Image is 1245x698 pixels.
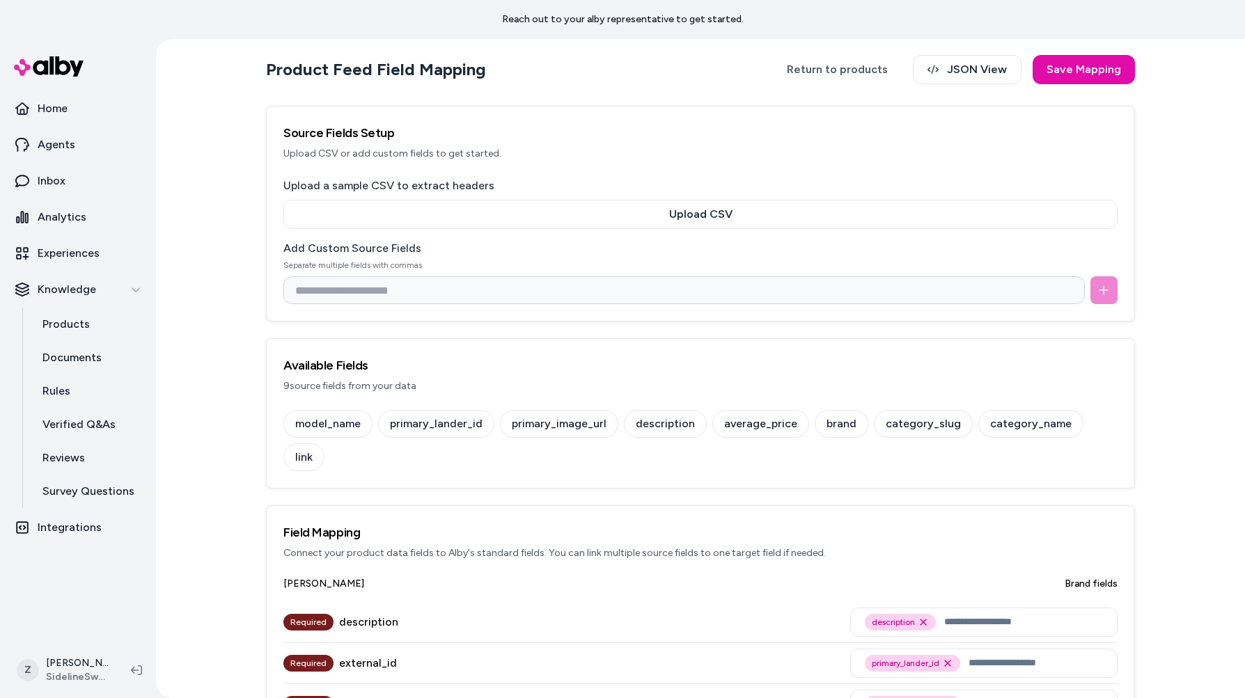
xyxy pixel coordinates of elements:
div: model_name [283,410,373,438]
div: category_name [978,410,1083,438]
div: link [283,443,324,471]
a: Home [6,92,150,125]
p: Agents [38,136,75,153]
p: 9 source fields from your data [283,379,1118,393]
a: Agents [6,128,150,161]
p: Integrations [38,519,102,536]
p: Products [42,316,90,333]
button: Remove description option [918,617,929,628]
h3: Source Fields Setup [283,123,1118,143]
a: Verified Q&As [29,408,150,441]
a: Integrations [6,511,150,544]
span: description [872,617,915,628]
div: Required [283,614,334,630]
h3: Field Mapping [283,523,1118,542]
div: primary_lander_id [378,410,494,438]
label: Upload a sample CSV to extract headers [283,179,494,192]
span: SidelineSwap [46,670,109,684]
p: Connect your product data fields to Alby's standard fields. You can link multiple source fields t... [283,546,1118,560]
p: Survey Questions [42,483,134,500]
span: primary_lander_id [872,658,939,669]
button: Remove primary_lander_id option [942,658,953,669]
span: [PERSON_NAME] [283,577,364,591]
span: Z [17,659,39,681]
h3: Available Fields [283,356,1118,375]
a: Reviews [29,441,150,475]
p: Experiences [38,245,100,262]
p: Upload CSV or add custom fields to get started. [283,147,1118,161]
img: alby Logo [14,56,84,77]
a: Inbox [6,164,150,198]
h2: Product Feed Field Mapping [266,58,486,81]
button: Save Mapping [1033,55,1135,84]
span: Brand fields [1065,577,1118,591]
div: primary_image_url [500,410,618,438]
a: Analytics [6,200,150,234]
div: description [339,614,398,630]
button: JSON View [913,55,1021,84]
p: Knowledge [38,281,96,298]
div: average_price [712,410,809,438]
div: Required [283,655,334,672]
p: Separate multiple fields with commas [283,260,1118,271]
div: brand [815,410,868,438]
a: Rules [29,374,150,408]
p: Inbox [38,173,65,189]
p: Rules [42,383,70,399]
div: external_id [339,655,397,672]
p: Home [38,100,68,117]
div: category_slug [874,410,973,438]
p: Documents [42,349,102,366]
a: Survey Questions [29,475,150,508]
div: description [624,410,707,438]
a: Documents [29,341,150,374]
p: Reviews [42,450,85,466]
a: Experiences [6,237,150,270]
button: Upload CSV [283,200,1118,229]
button: Knowledge [6,273,150,306]
label: Add Custom Source Fields [283,241,421,255]
p: Verified Q&As [42,416,116,433]
p: Analytics [38,209,86,225]
a: Products [29,308,150,341]
button: Z[PERSON_NAME]SidelineSwap [8,648,120,692]
p: Reach out to your alby representative to get started. [502,13,744,26]
p: [PERSON_NAME] [46,656,109,670]
a: Return to products [773,55,902,84]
